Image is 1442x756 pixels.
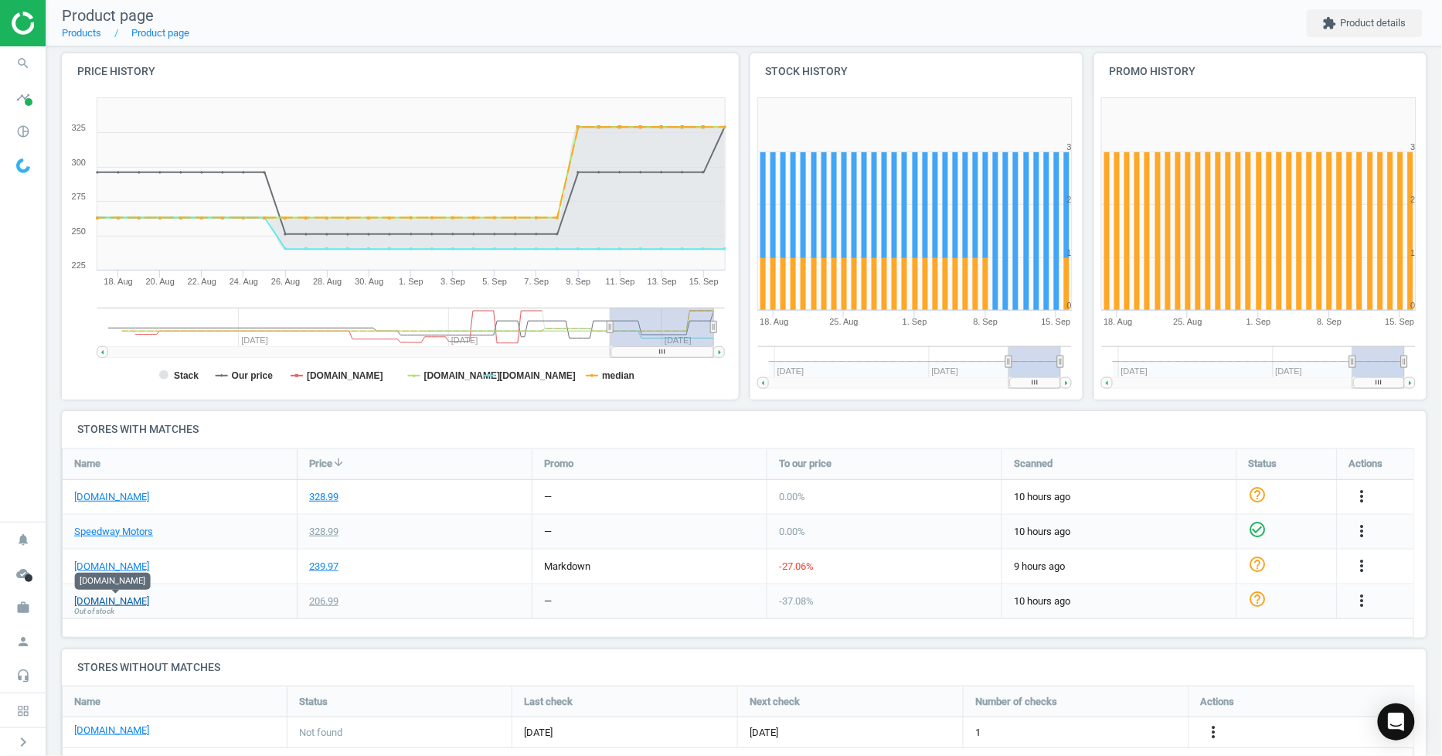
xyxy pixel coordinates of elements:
span: 9 hours ago [1014,560,1225,574]
span: Name [74,695,100,709]
i: person [9,627,38,656]
i: more_vert [1353,591,1372,610]
span: 0.00 % [779,526,805,537]
span: Name [74,457,100,471]
i: chevron_right [14,733,32,751]
span: Actions [1201,695,1235,709]
span: 1 [975,726,981,740]
i: notifications [9,525,38,554]
tspan: 25. Aug [1173,317,1202,326]
div: 239.97 [309,560,338,574]
tspan: 20. Aug [146,277,175,286]
div: 206.99 [309,594,338,608]
i: headset_mic [9,661,38,690]
tspan: 8. Sep [973,317,998,326]
span: Not found [299,726,342,740]
tspan: 18. Aug [104,277,132,286]
div: — [544,594,552,608]
span: -37.08 % [779,595,814,607]
a: Speedway Motors [74,525,153,539]
tspan: 26. Aug [271,277,300,286]
i: help_outline [1249,590,1267,608]
div: [DOMAIN_NAME] [75,573,151,590]
a: Product page [131,27,189,39]
h4: Promo history [1094,53,1427,90]
tspan: 24. Aug [230,277,258,286]
text: 0 [1066,301,1071,310]
span: To our price [779,457,832,471]
button: more_vert [1353,522,1372,542]
h4: Stores without matches [62,649,1427,686]
span: [DATE] [750,726,778,740]
span: Status [299,695,328,709]
text: 250 [72,226,86,236]
h4: Price history [62,53,739,90]
a: [DOMAIN_NAME] [74,594,149,608]
i: check_circle_outline [1249,520,1267,539]
span: Price [309,457,332,471]
text: 300 [72,158,86,167]
i: extension [1323,16,1337,30]
i: more_vert [1205,723,1223,741]
button: more_vert [1353,557,1372,577]
text: 1 [1066,248,1071,257]
tspan: 8. Sep [1318,317,1342,326]
tspan: [DOMAIN_NAME] [307,370,383,381]
button: more_vert [1205,723,1223,743]
div: 328.99 [309,525,338,539]
span: 10 hours ago [1014,490,1225,504]
span: markdown [544,560,590,572]
tspan: 1. Sep [1246,317,1271,326]
text: 3 [1411,142,1416,152]
tspan: 1. Sep [903,317,927,326]
span: 0.00 % [779,491,805,502]
tspan: 15. Sep [1386,317,1415,326]
text: 2 [1411,195,1416,204]
tspan: median [602,370,634,381]
span: Out of stock [74,606,114,617]
tspan: 5. Sep [482,277,507,286]
tspan: 15. Sep [1041,317,1070,326]
button: chevron_right [4,732,43,752]
span: Actions [1349,457,1383,471]
a: [DOMAIN_NAME] [74,560,149,574]
a: [DOMAIN_NAME] [74,490,149,504]
span: Next check [750,695,800,709]
tspan: Stack [174,370,199,381]
tspan: 15. Sep [689,277,719,286]
i: pie_chart_outlined [9,117,38,146]
i: help_outline [1249,555,1267,574]
text: 3 [1066,142,1071,152]
i: more_vert [1353,522,1372,540]
tspan: 11. Sep [606,277,635,286]
span: 10 hours ago [1014,594,1225,608]
span: Last check [524,695,573,709]
tspan: 7. Sep [525,277,549,286]
text: 0 [1411,301,1416,310]
i: arrow_downward [332,456,345,468]
a: Products [62,27,101,39]
img: ajHJNr6hYgQAAAAASUVORK5CYII= [12,12,121,35]
tspan: 1. Sep [399,277,423,286]
span: Number of checks [975,695,1057,709]
span: Scanned [1014,457,1053,471]
tspan: [DOMAIN_NAME] [499,370,576,381]
i: timeline [9,83,38,112]
text: 325 [72,123,86,132]
div: — [544,525,552,539]
tspan: 22. Aug [188,277,216,286]
i: more_vert [1353,557,1372,575]
tspan: 9. Sep [566,277,591,286]
a: [DOMAIN_NAME] [74,724,149,737]
i: more_vert [1353,487,1372,506]
tspan: 3. Sep [440,277,465,286]
tspan: Our price [232,370,274,381]
tspan: 25. Aug [829,317,858,326]
span: 10 hours ago [1014,525,1225,539]
img: wGWNvw8QSZomAAAAABJRU5ErkJggg== [16,158,30,173]
span: Status [1249,457,1277,471]
i: work [9,593,38,622]
button: more_vert [1353,487,1372,507]
tspan: 13. Sep [648,277,677,286]
div: 328.99 [309,490,338,504]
